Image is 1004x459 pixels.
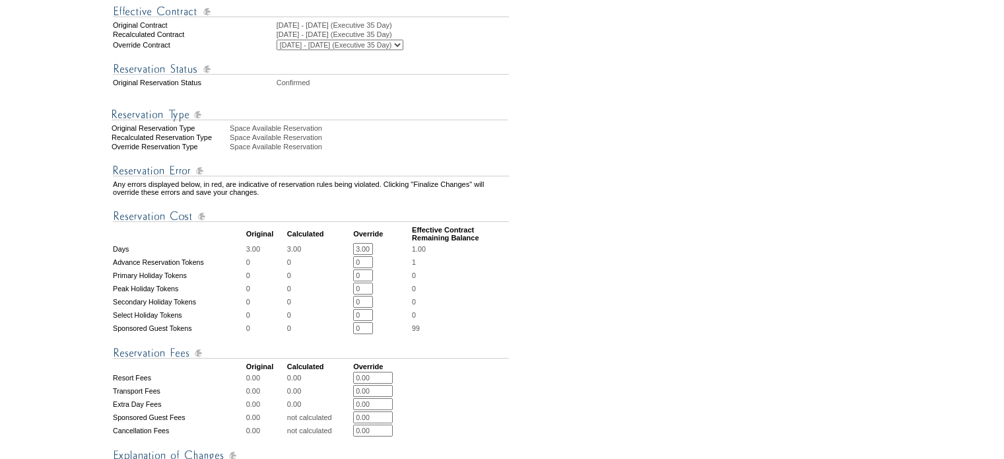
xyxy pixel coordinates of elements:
td: Original Contract [113,21,275,29]
td: 0 [246,309,286,321]
td: Advance Reservation Tokens [113,256,245,268]
td: Calculated [287,363,352,371]
td: Primary Holiday Tokens [113,269,245,281]
div: Override Reservation Type [112,143,228,151]
td: 0.00 [246,385,286,397]
td: 0.00 [287,385,352,397]
span: 99 [412,324,420,332]
td: Override [353,363,411,371]
span: 0 [412,271,416,279]
td: 0 [287,296,352,308]
td: Original [246,363,286,371]
td: Original [246,226,286,242]
img: Reservation Type [112,106,508,123]
td: 3.00 [246,243,286,255]
td: 0 [287,256,352,268]
td: 0.00 [287,398,352,410]
td: Override [353,226,411,242]
td: Secondary Holiday Tokens [113,296,245,308]
td: Peak Holiday Tokens [113,283,245,295]
td: 0 [246,296,286,308]
td: 0.00 [246,425,286,437]
img: Reservation Fees [113,345,509,361]
img: Reservation Cost [113,208,509,225]
td: Transport Fees [113,385,245,397]
div: Space Available Reservation [230,143,510,151]
td: Sponsored Guest Fees [113,411,245,423]
td: Any errors displayed below, in red, are indicative of reservation rules being violated. Clicking ... [113,180,509,196]
img: Reservation Errors [113,162,509,179]
img: Reservation Status [113,61,509,77]
span: 1.00 [412,245,426,253]
td: 0 [246,269,286,281]
td: Select Holiday Tokens [113,309,245,321]
div: Recalculated Reservation Type [112,133,228,141]
span: 0 [412,311,416,319]
td: 0 [246,322,286,334]
td: Sponsored Guest Tokens [113,322,245,334]
span: 0 [412,285,416,293]
td: 0 [287,283,352,295]
td: 0 [246,283,286,295]
td: not calculated [287,411,352,423]
div: Space Available Reservation [230,133,510,141]
td: not calculated [287,425,352,437]
td: 0 [246,256,286,268]
td: Cancellation Fees [113,425,245,437]
span: 0 [412,298,416,306]
td: 0 [287,269,352,281]
td: Override Contract [113,40,275,50]
td: 0 [287,322,352,334]
td: 0.00 [287,372,352,384]
td: Confirmed [277,79,509,87]
td: 0 [287,309,352,321]
div: Original Reservation Type [112,124,228,132]
span: 1 [412,258,416,266]
td: 0.00 [246,398,286,410]
td: Resort Fees [113,372,245,384]
td: 0.00 [246,411,286,423]
img: Effective Contract [113,3,509,20]
td: Recalculated Contract [113,30,275,38]
td: Extra Day Fees [113,398,245,410]
td: 0.00 [246,372,286,384]
div: Space Available Reservation [230,124,510,132]
td: Original Reservation Status [113,79,275,87]
td: Effective Contract Remaining Balance [412,226,509,242]
td: [DATE] - [DATE] (Executive 35 Day) [277,30,509,38]
td: Days [113,243,245,255]
td: Calculated [287,226,352,242]
td: [DATE] - [DATE] (Executive 35 Day) [277,21,509,29]
td: 3.00 [287,243,352,255]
